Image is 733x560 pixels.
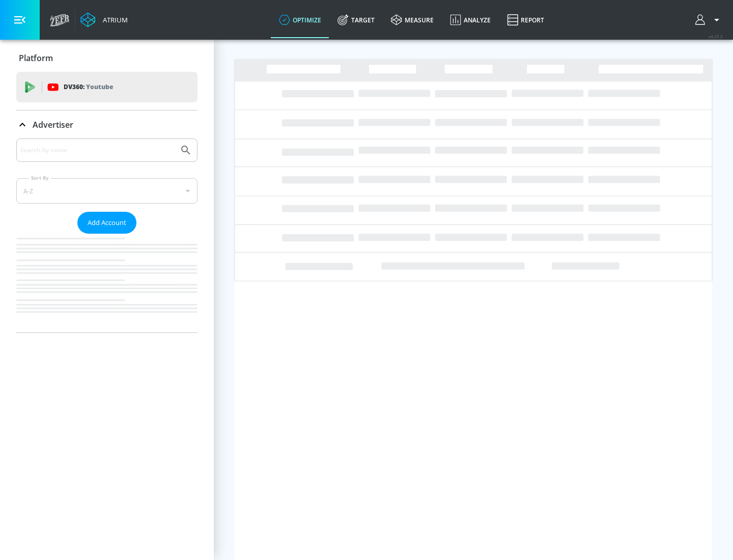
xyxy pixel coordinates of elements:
a: measure [383,2,442,38]
p: Platform [19,52,53,64]
nav: list of Advertiser [16,234,198,332]
a: optimize [271,2,329,38]
div: Platform [16,44,198,72]
a: Analyze [442,2,499,38]
div: Advertiser [16,138,198,332]
a: Atrium [80,12,128,27]
div: A-Z [16,178,198,204]
div: DV360: Youtube [16,72,198,102]
input: Search by name [20,144,175,157]
p: DV360: [64,81,113,93]
label: Sort By [29,175,51,181]
span: v 4.25.2 [709,34,723,39]
button: Add Account [77,212,136,234]
span: Add Account [88,217,126,229]
p: Youtube [86,81,113,92]
a: Report [499,2,552,38]
div: Advertiser [16,110,198,139]
div: Atrium [99,15,128,24]
a: Target [329,2,383,38]
p: Advertiser [33,119,73,130]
